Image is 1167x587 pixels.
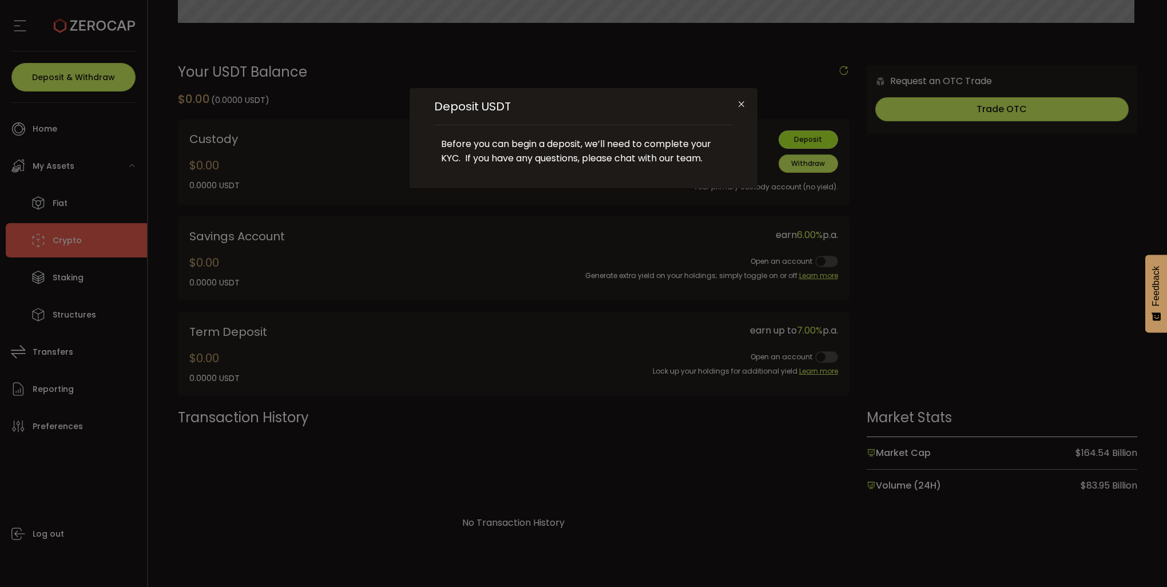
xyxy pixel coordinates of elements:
iframe: Chat Widget [1034,463,1167,587]
span: Before you can begin a deposit, we’ll need to complete your KYC. If you have any questions, pleas... [441,137,711,165]
button: Feedback - Show survey [1145,255,1167,332]
span: Feedback [1151,266,1161,306]
span: Deposit USDT [434,100,733,125]
button: Close [737,100,746,110]
div: Deposit USDT [410,88,757,188]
